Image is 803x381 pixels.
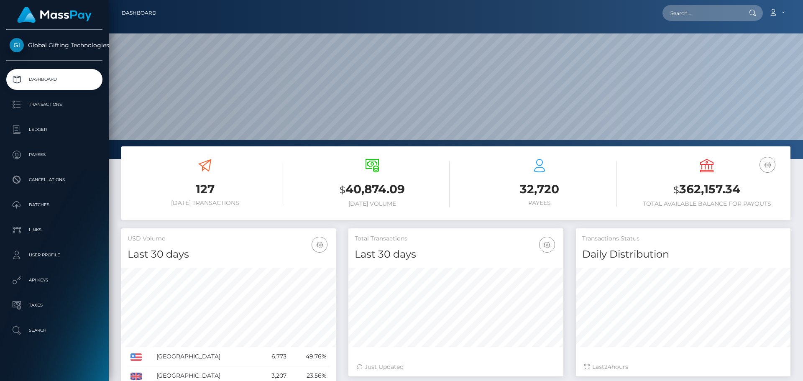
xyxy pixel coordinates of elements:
p: API Keys [10,274,99,286]
h3: 362,157.34 [629,181,784,198]
input: Search... [662,5,741,21]
span: 24 [604,363,611,371]
p: Dashboard [10,73,99,86]
h6: [DATE] Volume [295,200,450,207]
a: Search [6,320,102,341]
h3: 32,720 [462,181,617,197]
td: [GEOGRAPHIC_DATA] [153,347,258,366]
p: Taxes [10,299,99,312]
a: Payees [6,144,102,165]
a: Batches [6,194,102,215]
h5: Total Transactions [355,235,557,243]
p: Links [10,224,99,236]
img: US.png [130,353,142,361]
img: GB.png [130,373,142,380]
h4: Last 30 days [355,247,557,262]
p: Batches [10,199,99,211]
td: 6,773 [258,347,289,366]
p: Payees [10,148,99,161]
a: Links [6,220,102,240]
h6: Total Available Balance for Payouts [629,200,784,207]
h3: 127 [128,181,282,197]
a: Taxes [6,295,102,316]
img: MassPay Logo [17,7,92,23]
h6: [DATE] Transactions [128,199,282,207]
p: Search [10,324,99,337]
h3: 40,874.09 [295,181,450,198]
a: API Keys [6,270,102,291]
h5: USD Volume [128,235,330,243]
small: $ [673,184,679,196]
div: Just Updated [357,363,555,371]
p: Transactions [10,98,99,111]
a: Ledger [6,119,102,140]
td: 49.76% [289,347,330,366]
h6: Payees [462,199,617,207]
a: User Profile [6,245,102,266]
a: Cancellations [6,169,102,190]
small: $ [340,184,345,196]
a: Dashboard [6,69,102,90]
h5: Transactions Status [582,235,784,243]
img: Global Gifting Technologies Inc [10,38,24,52]
a: Transactions [6,94,102,115]
p: User Profile [10,249,99,261]
span: Global Gifting Technologies Inc [6,41,102,49]
a: Dashboard [122,4,156,22]
div: Last hours [584,363,782,371]
p: Cancellations [10,174,99,186]
h4: Last 30 days [128,247,330,262]
p: Ledger [10,123,99,136]
h4: Daily Distribution [582,247,784,262]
